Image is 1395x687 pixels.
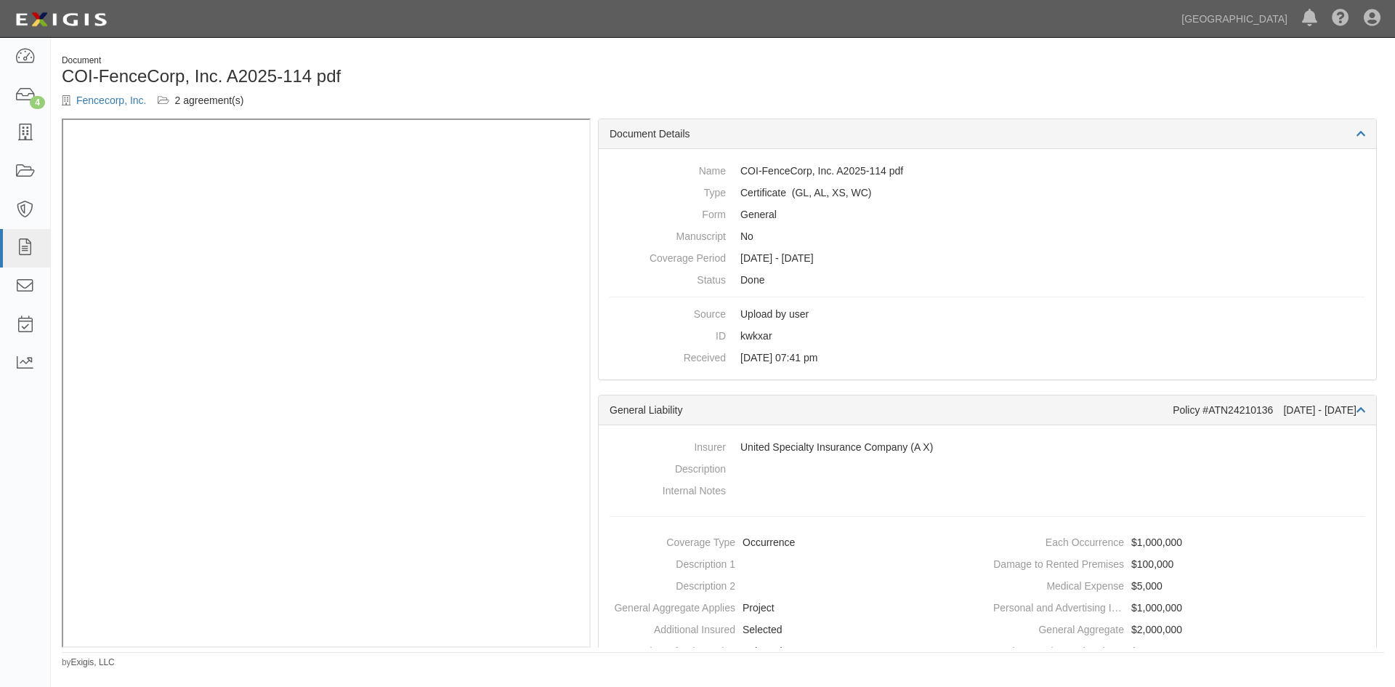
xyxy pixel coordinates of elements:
[76,95,147,106] a: Fencecorp, Inc.
[30,96,45,109] div: 4
[610,182,726,200] dt: Type
[604,553,735,571] dt: Description 1
[610,436,726,454] dt: Insurer
[610,182,1365,204] dd: General Liability Auto Liability Excess/Umbrella Liability Workers Compensation/Employers Liability
[1174,4,1295,33] a: [GEOGRAPHIC_DATA]
[62,67,712,86] h1: COI-FenceCorp, Inc. A2025-114 pdf
[610,247,1365,269] dd: [DATE] - [DATE]
[604,575,735,593] dt: Description 2
[147,93,244,108] div: FenceCorp. Inc (A2025-114) Construction (A2025-102)
[610,269,1365,291] dd: Done
[993,640,1370,662] dd: $2,000,000
[604,531,982,553] dd: Occurrence
[11,7,111,33] img: logo-5460c22ac91f19d4615b14bd174203de0afe785f0fc80cf4dbbc73dc1793850b.png
[610,160,1365,182] dd: COI-FenceCorp, Inc. A2025-114 pdf
[604,619,982,640] dd: Selected
[610,225,1365,247] dd: No
[610,325,726,343] dt: ID
[62,55,712,67] div: Document
[610,303,726,321] dt: Source
[610,269,726,287] dt: Status
[610,347,1365,369] dd: [DATE] 07:41 pm
[610,436,1365,458] dd: United Specialty Insurance Company (A X)
[610,403,1173,417] div: General Liability
[1173,403,1365,417] div: Policy #ATN24210136 [DATE] - [DATE]
[604,640,982,662] dd: Selected
[993,640,1124,659] dt: Products and Completed Operations
[610,247,726,265] dt: Coverage Period
[993,619,1124,637] dt: General Aggregate
[62,656,115,669] small: by
[993,575,1370,597] dd: $5,000
[610,204,726,222] dt: Form
[610,347,726,365] dt: Received
[599,119,1376,149] div: Document Details
[71,657,115,667] a: Exigis, LLC
[993,597,1370,619] dd: $1,000,000
[604,619,735,637] dt: Additional Insured
[993,531,1370,553] dd: $1,000,000
[610,303,1365,325] dd: Upload by user
[610,480,726,498] dt: Internal Notes
[993,575,1124,593] dt: Medical Expense
[993,531,1124,550] dt: Each Occurrence
[610,458,726,476] dt: Description
[1332,10,1349,28] i: Help Center - Complianz
[993,619,1370,640] dd: $2,000,000
[610,225,726,244] dt: Manuscript
[604,640,735,659] dt: Waiver of Subrogation
[604,597,735,615] dt: General Aggregate Applies
[993,553,1370,575] dd: $100,000
[610,325,1365,347] dd: kwkxar
[604,597,982,619] dd: Project
[604,531,735,550] dt: Coverage Type
[610,204,1365,225] dd: General
[610,160,726,178] dt: Name
[993,553,1124,571] dt: Damage to Rented Premises
[993,597,1124,615] dt: Personal and Advertising Injury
